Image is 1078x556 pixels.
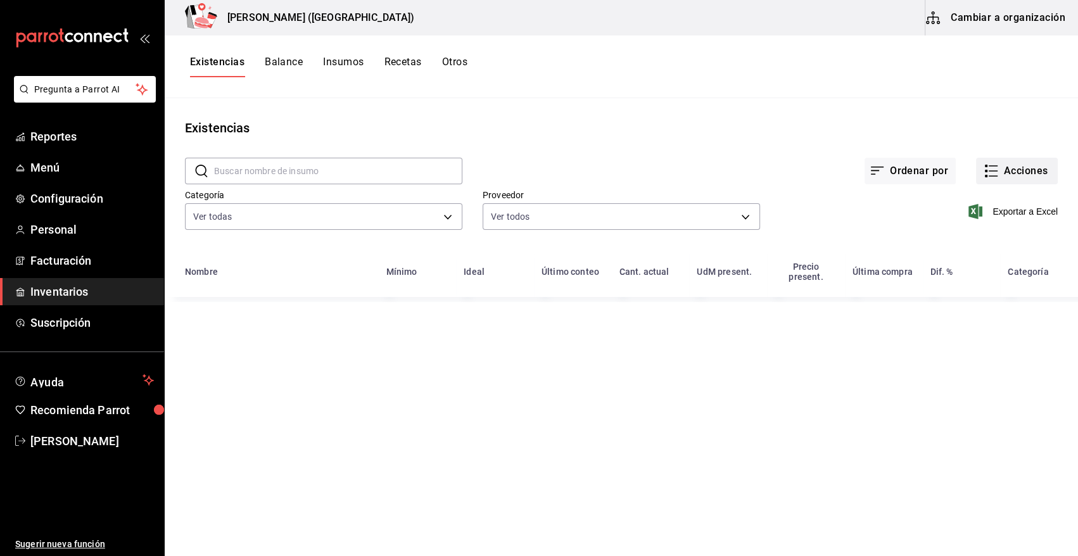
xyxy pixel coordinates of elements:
[491,210,529,223] span: Ver todos
[185,118,250,137] div: Existencias
[30,252,154,269] span: Facturación
[193,210,232,223] span: Ver todas
[323,56,364,77] button: Insumos
[30,128,154,145] span: Reportes
[697,267,752,277] div: UdM present.
[976,158,1058,184] button: Acciones
[30,190,154,207] span: Configuración
[217,10,414,25] h3: [PERSON_NAME] ([GEOGRAPHIC_DATA])
[139,33,149,43] button: open_drawer_menu
[386,267,417,277] div: Mínimo
[30,159,154,176] span: Menú
[15,538,154,551] span: Sugerir nueva función
[190,56,244,77] button: Existencias
[30,314,154,331] span: Suscripción
[930,267,953,277] div: Dif. %
[483,191,760,199] label: Proveedor
[1008,267,1048,277] div: Categoría
[265,56,303,77] button: Balance
[464,267,485,277] div: Ideal
[214,158,462,184] input: Buscar nombre de insumo
[442,56,467,77] button: Otros
[185,191,462,199] label: Categoría
[853,267,913,277] div: Última compra
[30,221,154,238] span: Personal
[619,267,669,277] div: Cant. actual
[34,83,136,96] span: Pregunta a Parrot AI
[30,372,137,388] span: Ayuda
[542,267,599,277] div: Último conteo
[775,262,837,282] div: Precio present.
[30,401,154,419] span: Recomienda Parrot
[30,283,154,300] span: Inventarios
[9,92,156,105] a: Pregunta a Parrot AI
[14,76,156,103] button: Pregunta a Parrot AI
[185,267,218,277] div: Nombre
[971,204,1058,219] button: Exportar a Excel
[384,56,421,77] button: Recetas
[190,56,467,77] div: navigation tabs
[865,158,956,184] button: Ordenar por
[30,433,154,450] span: [PERSON_NAME]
